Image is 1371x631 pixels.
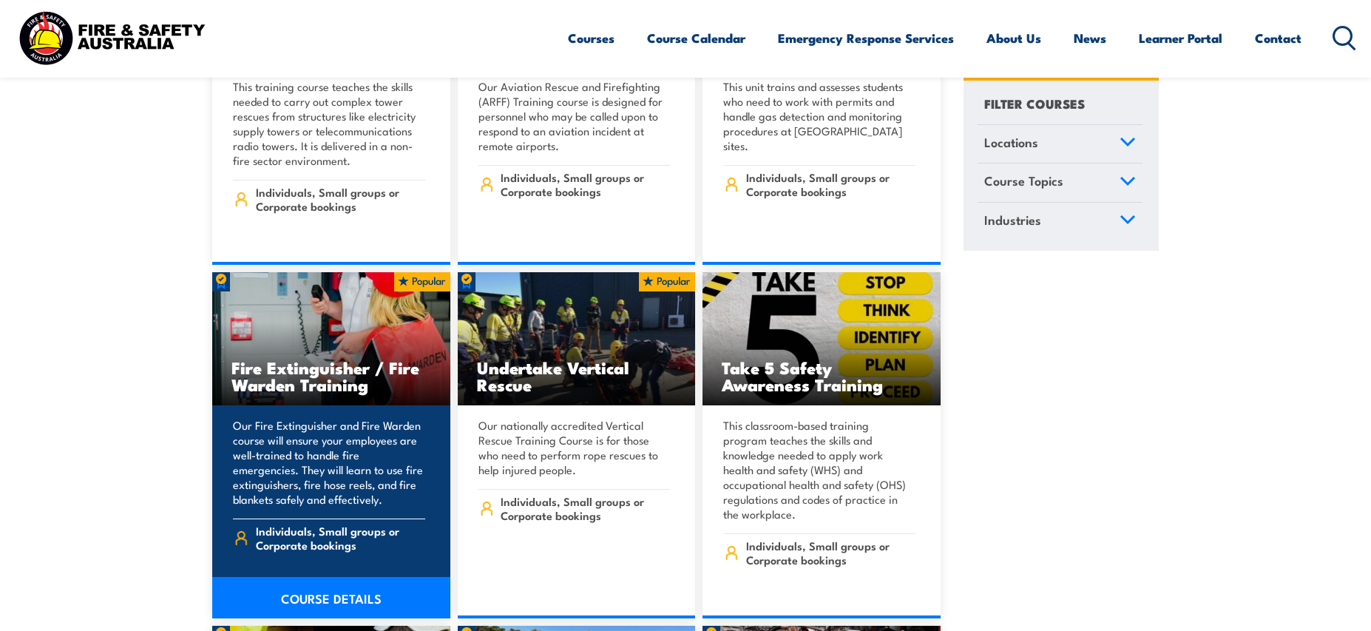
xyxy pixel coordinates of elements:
a: Learner Portal [1139,18,1222,58]
span: Industries [984,210,1041,230]
img: Fire Extinguisher Fire Warden Training [212,272,450,405]
img: Undertake Vertical Rescue (1) [458,272,696,405]
a: Contact [1255,18,1301,58]
span: Locations [984,132,1038,152]
a: About Us [986,18,1041,58]
span: Individuals, Small groups or Corporate bookings [256,185,425,213]
span: Individuals, Small groups or Corporate bookings [746,170,915,198]
h3: Take 5 Safety Awareness Training [722,359,921,393]
a: News [1074,18,1106,58]
a: Industries [978,203,1142,241]
a: Emergency Response Services [778,18,954,58]
img: Take 5 Safety Awareness Training [703,272,941,405]
p: Our Aviation Rescue and Firefighting (ARFF) Training course is designed for personnel who may be ... [478,79,671,153]
a: Courses [568,18,615,58]
p: Our nationally accredited Vertical Rescue Training Course is for those who need to perform rope r... [478,418,671,477]
a: Course Topics [978,164,1142,203]
span: Individuals, Small groups or Corporate bookings [501,170,670,198]
a: Locations [978,125,1142,163]
span: Individuals, Small groups or Corporate bookings [256,524,425,552]
p: This unit trains and assesses students who need to work with permits and handle gas detection and... [723,79,915,153]
h3: Fire Extinguisher / Fire Warden Training [231,359,431,393]
p: This classroom-based training program teaches the skills and knowledge needed to apply work healt... [723,418,915,522]
h4: FILTER COURSES [984,93,1085,113]
a: Undertake Vertical Rescue [458,272,696,405]
span: Individuals, Small groups or Corporate bookings [746,539,915,567]
span: Course Topics [984,172,1063,192]
p: Our Fire Extinguisher and Fire Warden course will ensure your employees are well-trained to handl... [233,418,425,507]
h3: Undertake Vertical Rescue [477,359,677,393]
a: COURSE DETAILS [212,577,450,618]
a: Course Calendar [647,18,745,58]
a: Fire Extinguisher / Fire Warden Training [212,272,450,405]
p: This training course teaches the skills needed to carry out complex tower rescues from structures... [233,79,425,168]
span: Individuals, Small groups or Corporate bookings [501,494,670,522]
